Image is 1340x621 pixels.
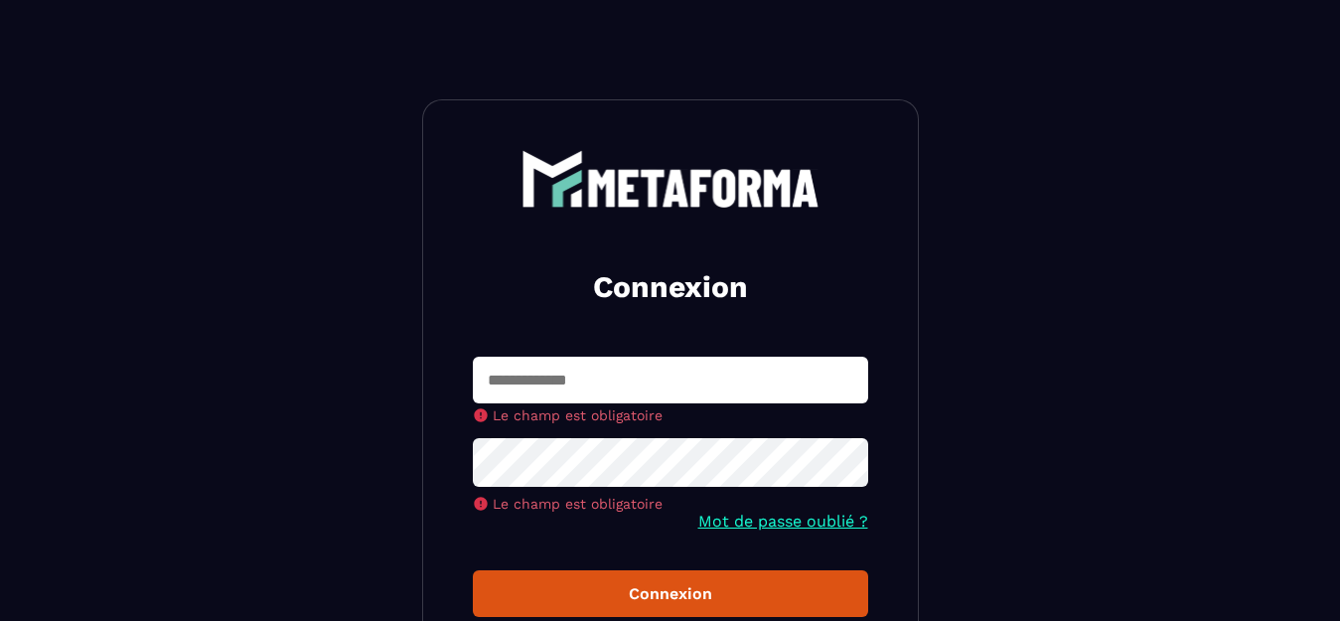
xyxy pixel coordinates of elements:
[521,150,819,208] img: logo
[473,570,868,617] button: Connexion
[698,512,868,531] a: Mot de passe oublié ?
[493,407,663,423] span: Le champ est obligatoire
[473,150,868,208] a: logo
[489,584,852,603] div: Connexion
[497,267,844,307] h2: Connexion
[493,496,663,512] span: Le champ est obligatoire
